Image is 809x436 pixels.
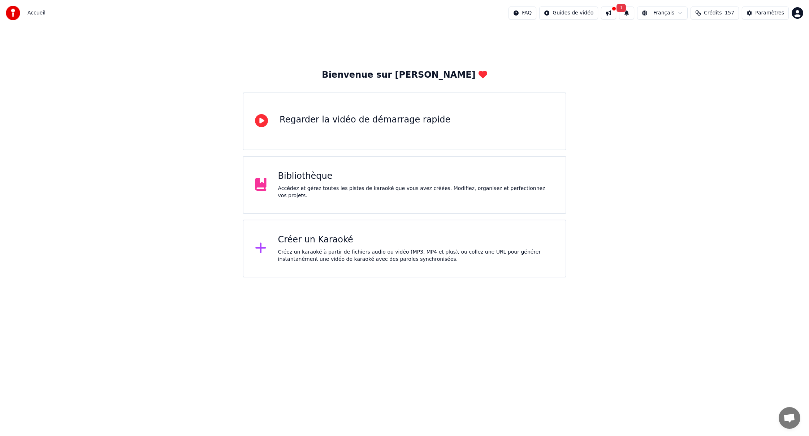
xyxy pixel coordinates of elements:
[322,69,487,81] div: Bienvenue sur [PERSON_NAME]
[691,7,739,20] button: Crédits157
[509,7,536,20] button: FAQ
[278,249,554,263] div: Créez un karaoké à partir de fichiers audio ou vidéo (MP3, MP4 et plus), ou collez une URL pour g...
[278,185,554,199] div: Accédez et gérez toutes les pistes de karaoké que vous avez créées. Modifiez, organisez et perfec...
[779,407,800,429] a: Ouvrir le chat
[280,114,450,126] div: Regarder la vidéo de démarrage rapide
[704,9,722,17] span: Crédits
[539,7,598,20] button: Guides de vidéo
[742,7,789,20] button: Paramètres
[27,9,46,17] span: Accueil
[6,6,20,20] img: youka
[619,7,634,20] button: 1
[755,9,784,17] div: Paramètres
[724,9,734,17] span: 157
[617,4,626,12] span: 1
[278,170,554,182] div: Bibliothèque
[27,9,46,17] nav: breadcrumb
[278,234,554,246] div: Créer un Karaoké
